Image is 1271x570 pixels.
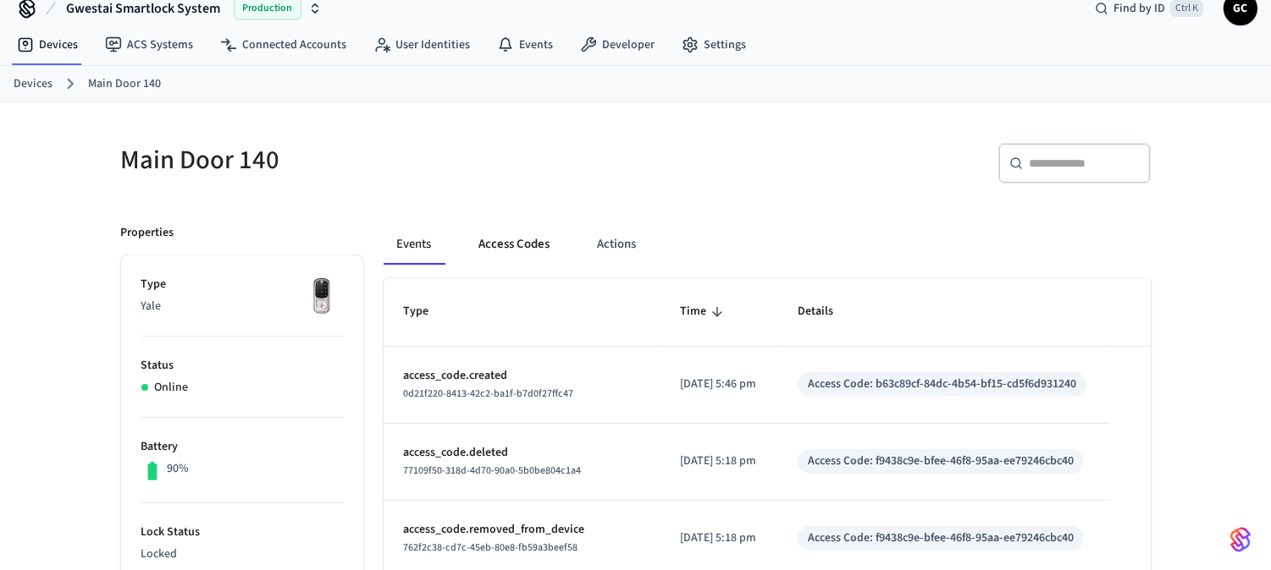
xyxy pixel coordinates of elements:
a: ACS Systems [91,30,207,60]
span: Time [680,299,728,325]
p: Locked [141,545,343,563]
p: [DATE] 5:46 pm [680,375,757,393]
a: Settings [668,30,760,60]
p: access_code.created [404,367,640,385]
span: Details [798,299,855,325]
p: Battery [141,438,343,456]
p: [DATE] 5:18 pm [680,529,757,547]
span: 0d21f220-8413-42c2-ba1f-b7d0f27ffc47 [404,386,574,401]
p: Yale [141,298,343,315]
p: Type [141,276,343,293]
button: Access Codes [466,224,564,265]
span: 762f2c38-cd7c-45eb-80e8-fb59a3beef58 [404,540,578,555]
a: Devices [3,30,91,60]
p: Online [155,379,189,397]
div: Access Code: f9438c9e-bfee-46f8-95aa-ee79246cbc40 [808,529,1074,547]
p: access_code.removed_from_device [404,521,640,539]
p: [DATE] 5:18 pm [680,452,757,470]
div: ant example [384,224,1151,265]
h5: Main Door 140 [121,143,626,178]
p: Status [141,357,343,375]
button: Events [384,224,445,265]
a: User Identities [360,30,484,60]
a: Developer [566,30,668,60]
button: Actions [584,224,650,265]
div: Access Code: b63c89cf-84dc-4b54-bf15-cd5f6d931240 [808,375,1076,393]
img: SeamLogoGradient.69752ec5.svg [1230,526,1251,553]
a: Main Door 140 [88,75,161,93]
span: 77109f50-318d-4d70-90a0-5b0be804c1a4 [404,463,582,478]
p: Lock Status [141,523,343,541]
img: Yale Assure Touchscreen Wifi Smart Lock, Satin Nickel, Front [301,276,343,318]
p: Properties [121,224,174,242]
span: Type [404,299,451,325]
a: Connected Accounts [207,30,360,60]
p: 90% [167,460,189,478]
a: Events [484,30,566,60]
p: access_code.deleted [404,444,640,462]
div: Access Code: f9438c9e-bfee-46f8-95aa-ee79246cbc40 [808,452,1074,470]
a: Devices [14,75,52,93]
